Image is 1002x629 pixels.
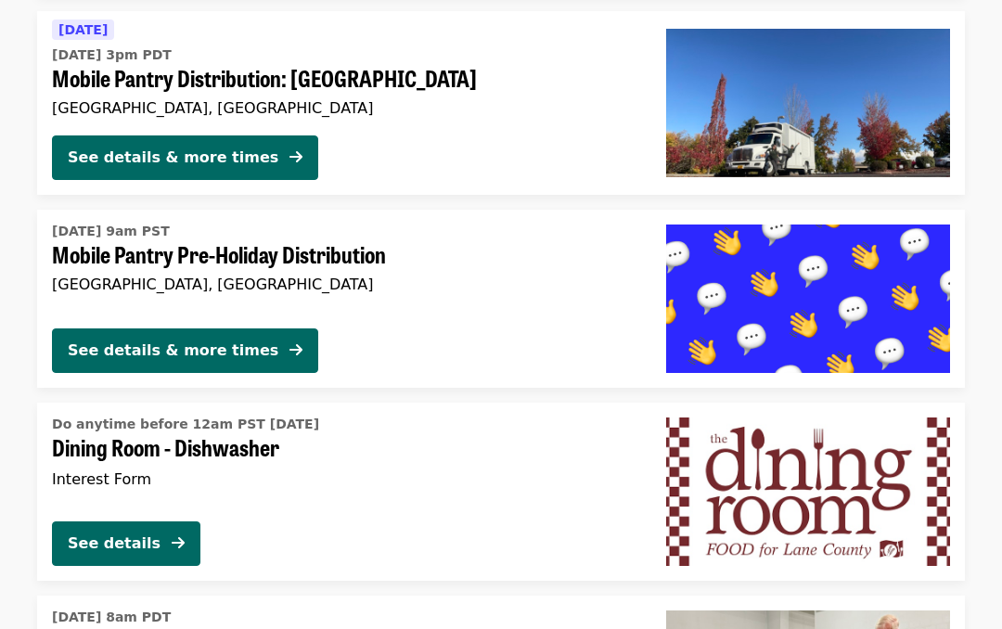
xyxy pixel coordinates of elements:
[289,149,302,167] i: arrow-right icon
[68,148,278,170] div: See details & more times
[52,435,636,462] span: Dining Room - Dishwasher
[52,66,636,93] span: Mobile Pantry Distribution: [GEOGRAPHIC_DATA]
[37,12,965,196] a: See details for "Mobile Pantry Distribution: Springfield"
[52,522,200,567] button: See details
[37,211,965,389] a: See details for "Mobile Pantry Pre-Holiday Distribution"
[52,276,636,294] div: [GEOGRAPHIC_DATA], [GEOGRAPHIC_DATA]
[52,100,636,118] div: [GEOGRAPHIC_DATA], [GEOGRAPHIC_DATA]
[666,225,950,374] img: Mobile Pantry Pre-Holiday Distribution organized by FOOD For Lane County
[52,223,170,242] time: [DATE] 9am PST
[37,404,965,582] a: See details for "Dining Room - Dishwasher"
[52,242,636,269] span: Mobile Pantry Pre-Holiday Distribution
[52,417,319,432] span: Do anytime before 12am PST [DATE]
[289,342,302,360] i: arrow-right icon
[52,609,171,628] time: [DATE] 8am PDT
[172,535,185,553] i: arrow-right icon
[68,533,161,556] div: See details
[666,30,950,178] img: Mobile Pantry Distribution: Springfield organized by FOOD For Lane County
[52,471,151,489] span: Interest Form
[58,23,108,38] span: [DATE]
[52,136,318,181] button: See details & more times
[52,46,172,66] time: [DATE] 3pm PDT
[666,418,950,567] img: Dining Room - Dishwasher organized by FOOD For Lane County
[68,340,278,363] div: See details & more times
[52,329,318,374] button: See details & more times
